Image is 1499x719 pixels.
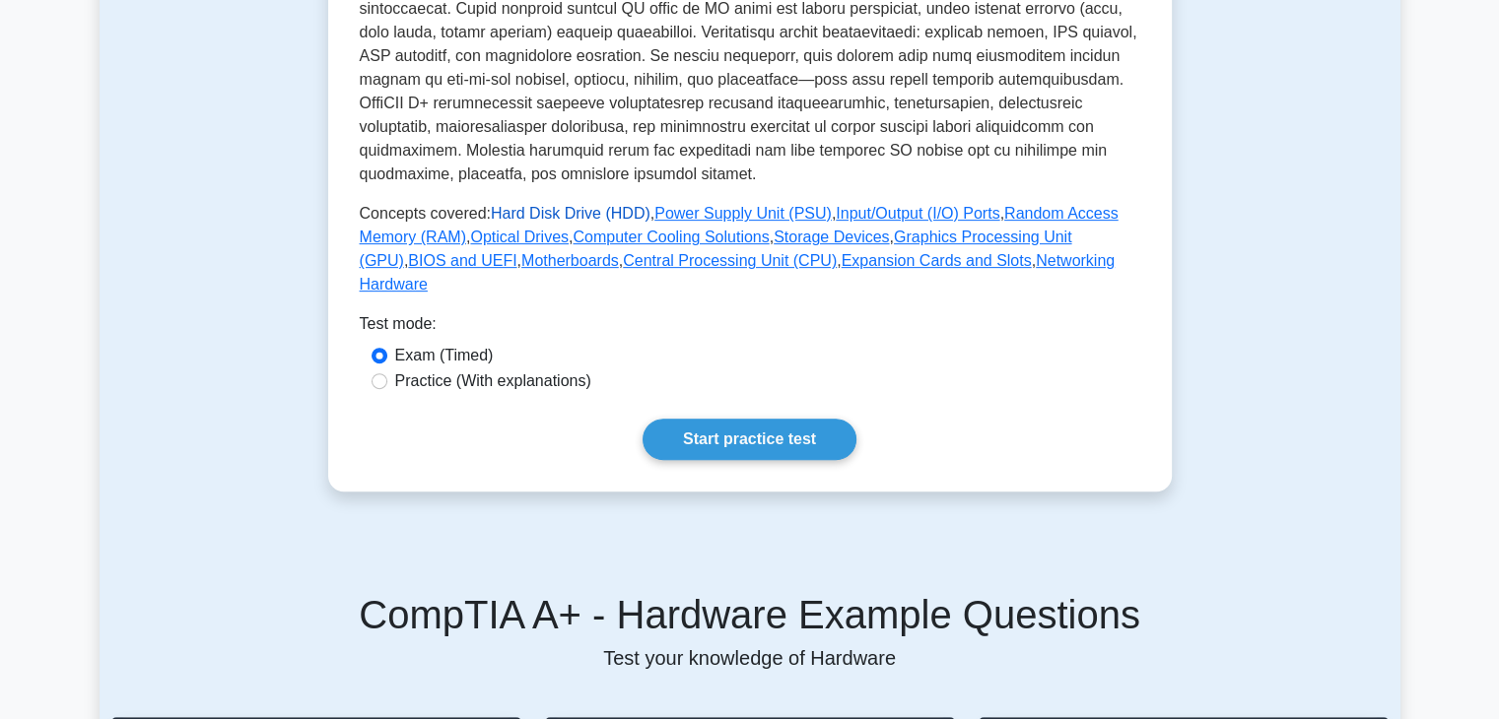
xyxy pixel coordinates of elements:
[470,229,569,245] a: Optical Drives
[395,344,494,367] label: Exam (Timed)
[654,205,832,222] a: Power Supply Unit (PSU)
[836,205,999,222] a: Input/Output (I/O) Ports
[573,229,769,245] a: Computer Cooling Solutions
[360,312,1140,344] div: Test mode:
[360,229,1072,269] a: Graphics Processing Unit (GPU)
[643,419,856,460] a: Start practice test
[774,229,889,245] a: Storage Devices
[491,205,650,222] a: Hard Disk Drive (HDD)
[408,252,516,269] a: BIOS and UEFI
[521,252,619,269] a: Motherboards
[111,591,1389,638] h5: CompTIA A+ - Hardware Example Questions
[842,252,1032,269] a: Expansion Cards and Slots
[360,202,1140,296] p: Concepts covered: , , , , , , , , , , , ,
[395,369,591,393] label: Practice (With explanations)
[111,646,1389,670] p: Test your knowledge of Hardware
[623,252,837,269] a: Central Processing Unit (CPU)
